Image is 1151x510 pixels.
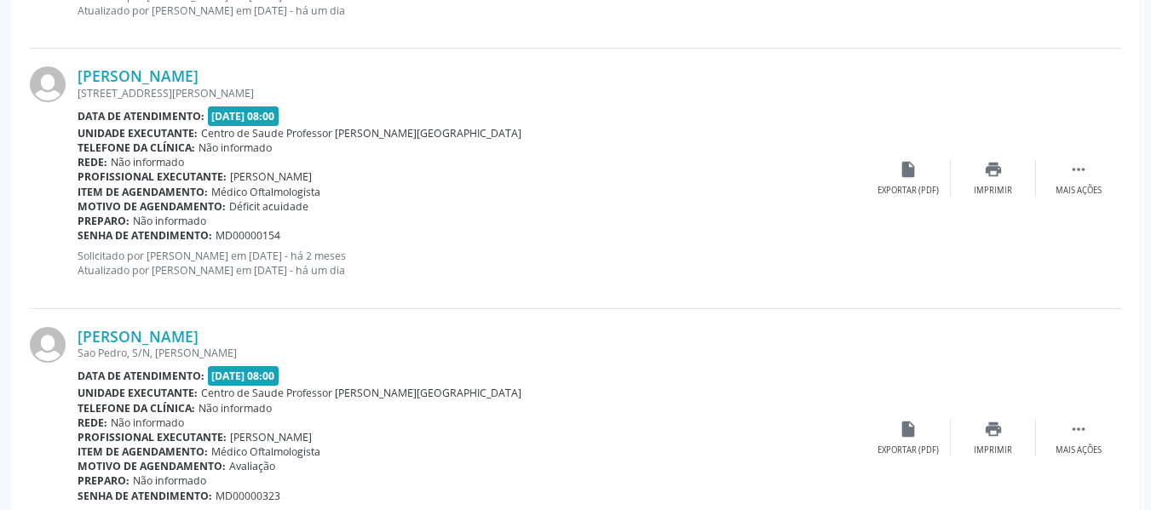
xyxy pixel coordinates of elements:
[199,401,272,415] span: Não informado
[984,420,1003,438] i: print
[1069,160,1088,179] i: 
[216,228,280,243] span: MD00000154
[878,185,939,197] div: Exportar (PDF)
[974,185,1012,197] div: Imprimir
[78,346,866,360] div: Sao Pedro, S/N, [PERSON_NAME]
[78,459,226,473] b: Motivo de agendamento:
[78,214,129,228] b: Preparo:
[133,214,206,228] span: Não informado
[78,369,204,383] b: Data de atendimento:
[230,169,312,184] span: [PERSON_NAME]
[974,444,1012,456] div: Imprimir
[229,199,308,214] span: Déficit acuidade
[201,386,521,400] span: Centro de Saude Professor [PERSON_NAME][GEOGRAPHIC_DATA]
[211,444,320,459] span: Médico Oftalmologista
[201,126,521,140] span: Centro de Saude Professor [PERSON_NAME][GEOGRAPHIC_DATA]
[78,199,226,214] b: Motivo de agendamento:
[208,366,279,386] span: [DATE] 08:00
[30,66,66,102] img: img
[78,185,208,199] b: Item de agendamento:
[1069,420,1088,438] i: 
[878,444,939,456] div: Exportar (PDF)
[984,160,1003,179] i: print
[78,473,129,488] b: Preparo:
[78,155,107,169] b: Rede:
[78,444,208,459] b: Item de agendamento:
[199,140,272,155] span: Não informado
[111,415,184,430] span: Não informado
[30,327,66,363] img: img
[1056,185,1102,197] div: Mais ações
[78,249,866,278] p: Solicitado por [PERSON_NAME] em [DATE] - há 2 meses Atualizado por [PERSON_NAME] em [DATE] - há u...
[78,489,212,503] b: Senha de atendimento:
[899,160,918,179] i: insert_drive_file
[78,327,199,346] a: [PERSON_NAME]
[133,473,206,488] span: Não informado
[78,109,204,123] b: Data de atendimento:
[78,126,198,140] b: Unidade executante:
[229,459,275,473] span: Avaliação
[78,169,227,184] b: Profissional executante:
[78,415,107,430] b: Rede:
[899,420,918,438] i: insert_drive_file
[230,430,312,444] span: [PERSON_NAME]
[78,430,227,444] b: Profissional executante:
[1056,444,1102,456] div: Mais ações
[208,106,279,126] span: [DATE] 08:00
[211,185,320,199] span: Médico Oftalmologista
[78,66,199,85] a: [PERSON_NAME]
[216,489,280,503] span: MD00000323
[111,155,184,169] span: Não informado
[78,86,866,100] div: [STREET_ADDRESS][PERSON_NAME]
[78,228,212,243] b: Senha de atendimento:
[78,140,195,155] b: Telefone da clínica:
[78,401,195,415] b: Telefone da clínica:
[78,386,198,400] b: Unidade executante:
